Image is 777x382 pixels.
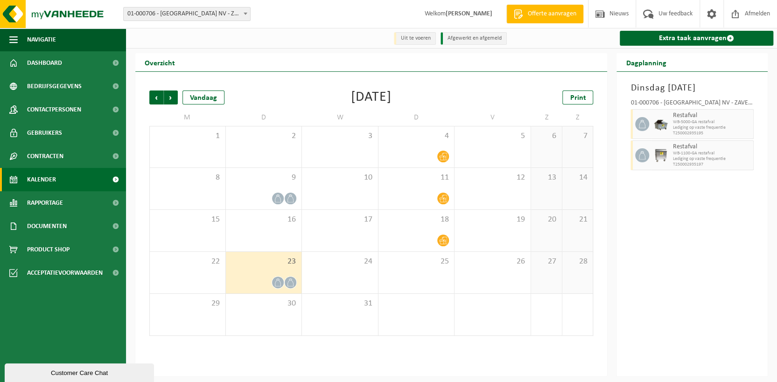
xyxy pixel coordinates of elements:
a: Offerte aanvragen [506,5,583,23]
td: M [149,109,226,126]
img: WB-5000-GAL-GY-01 [654,117,668,131]
span: Lediging op vaste frequentie [672,156,751,162]
span: 7 [567,131,588,141]
span: 18 [383,215,450,225]
a: Print [562,90,593,104]
span: Lediging op vaste frequentie [672,125,751,131]
span: 19 [459,215,526,225]
span: 3 [307,131,373,141]
span: 1 [154,131,221,141]
span: 22 [154,257,221,267]
span: Documenten [27,215,67,238]
span: 12 [459,173,526,183]
a: Extra taak aanvragen [620,31,773,46]
span: Contactpersonen [27,98,81,121]
h3: Dinsdag [DATE] [630,81,754,95]
span: 9 [231,173,297,183]
div: 01-000706 - [GEOGRAPHIC_DATA] NV - ZAVENTEM [630,100,754,109]
span: Offerte aanvragen [525,9,579,19]
span: Kalender [27,168,56,191]
span: Gebruikers [27,121,62,145]
span: 4 [383,131,450,141]
span: 16 [231,215,297,225]
span: 14 [567,173,588,183]
span: Rapportage [27,191,63,215]
img: WB-1100-GAL-GY-02 [654,148,668,162]
span: 6 [536,131,557,141]
span: 11 [383,173,450,183]
span: WB-1100-GA restafval [672,151,751,156]
span: Navigatie [27,28,56,51]
span: 17 [307,215,373,225]
span: 26 [459,257,526,267]
div: Vandaag [182,90,224,104]
span: 15 [154,215,221,225]
span: Dashboard [27,51,62,75]
strong: [PERSON_NAME] [446,10,492,17]
span: Print [570,94,586,102]
span: 28 [567,257,588,267]
span: 25 [383,257,450,267]
span: 2 [231,131,297,141]
div: [DATE] [351,90,392,104]
span: 01-000706 - GONDREXON NV - ZAVENTEM [123,7,251,21]
span: 5 [459,131,526,141]
span: Product Shop [27,238,70,261]
td: V [455,109,531,126]
li: Uit te voeren [394,32,436,45]
span: Volgende [164,90,178,104]
span: WB-5000-GA restafval [672,119,751,125]
span: T250002935195 [672,131,751,136]
span: 13 [536,173,557,183]
td: Z [531,109,562,126]
td: D [378,109,455,126]
td: D [226,109,302,126]
span: 27 [536,257,557,267]
span: Bedrijfsgegevens [27,75,82,98]
span: 30 [231,299,297,309]
span: Acceptatievoorwaarden [27,261,103,285]
span: 10 [307,173,373,183]
span: 20 [536,215,557,225]
span: Contracten [27,145,63,168]
td: Z [562,109,594,126]
span: 29 [154,299,221,309]
span: 24 [307,257,373,267]
h2: Overzicht [135,53,184,71]
span: 8 [154,173,221,183]
span: Vorige [149,90,163,104]
iframe: chat widget [5,361,156,382]
li: Afgewerkt en afgemeld [441,32,507,45]
span: T250002935197 [672,162,751,167]
h2: Dagplanning [616,53,675,71]
span: 01-000706 - GONDREXON NV - ZAVENTEM [124,7,250,21]
span: Restafval [672,143,751,151]
span: 31 [307,299,373,309]
span: 21 [567,215,588,225]
span: Restafval [672,112,751,119]
td: W [302,109,378,126]
span: 23 [231,257,297,267]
